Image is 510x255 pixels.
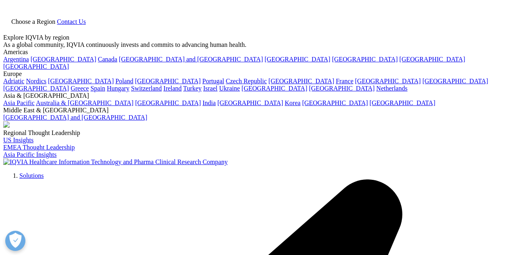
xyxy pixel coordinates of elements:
[135,78,201,84] a: [GEOGRAPHIC_DATA]
[107,85,129,92] a: Hungary
[135,99,201,106] a: [GEOGRAPHIC_DATA]
[3,114,147,121] a: [GEOGRAPHIC_DATA] and [GEOGRAPHIC_DATA]
[219,85,240,92] a: Ukraine
[3,99,35,106] a: Asia Pacific
[285,99,300,106] a: Korea
[36,99,133,106] a: Australia & [GEOGRAPHIC_DATA]
[3,137,33,143] a: US Insights
[5,231,25,251] button: Open Preferences
[3,107,507,114] div: Middle East & [GEOGRAPHIC_DATA]
[3,48,507,56] div: Americas
[202,78,224,84] a: Portugal
[241,85,307,92] a: [GEOGRAPHIC_DATA]
[26,78,46,84] a: Nordics
[202,99,216,106] a: India
[98,56,117,63] a: Canada
[217,99,283,106] a: [GEOGRAPHIC_DATA]
[31,56,96,63] a: [GEOGRAPHIC_DATA]
[269,78,334,84] a: [GEOGRAPHIC_DATA]
[11,18,55,25] span: Choose a Region
[3,85,69,92] a: [GEOGRAPHIC_DATA]
[3,151,56,158] a: Asia Pacific Insights
[131,85,162,92] a: Switzerland
[3,92,507,99] div: Asia & [GEOGRAPHIC_DATA]
[71,85,89,92] a: Greece
[226,78,267,84] a: Czech Republic
[3,63,69,70] a: [GEOGRAPHIC_DATA]
[3,34,507,41] div: Explore IQVIA by region
[90,85,105,92] a: Spain
[163,85,181,92] a: Ireland
[3,78,24,84] a: Adriatic
[264,56,330,63] a: [GEOGRAPHIC_DATA]
[332,56,398,63] a: [GEOGRAPHIC_DATA]
[3,41,507,48] div: As a global community, IQVIA continuously invests and commits to advancing human health.
[336,78,354,84] a: France
[19,172,44,179] a: Solutions
[48,78,114,84] a: [GEOGRAPHIC_DATA]
[57,18,86,25] a: Contact Us
[3,158,228,166] img: IQVIA Healthcare Information Technology and Pharma Clinical Research Company
[423,78,488,84] a: [GEOGRAPHIC_DATA]
[370,99,435,106] a: [GEOGRAPHIC_DATA]
[302,99,368,106] a: [GEOGRAPHIC_DATA]
[119,56,263,63] a: [GEOGRAPHIC_DATA] and [GEOGRAPHIC_DATA]
[3,121,10,128] img: 2093_analyzing-data-using-big-screen-display-and-laptop.png
[309,85,375,92] a: [GEOGRAPHIC_DATA]
[3,70,507,78] div: Europe
[3,144,75,151] a: EMEA Thought Leadership
[115,78,133,84] a: Poland
[3,129,507,137] div: Regional Thought Leadership
[3,56,29,63] a: Argentina
[400,56,465,63] a: [GEOGRAPHIC_DATA]
[183,85,202,92] a: Turkey
[376,85,407,92] a: Netherlands
[355,78,421,84] a: [GEOGRAPHIC_DATA]
[203,85,218,92] a: Israel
